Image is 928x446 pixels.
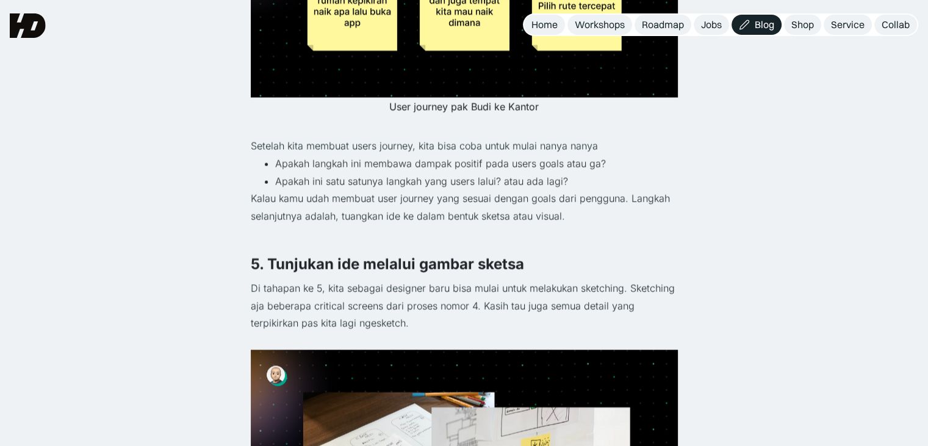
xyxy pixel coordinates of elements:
[275,172,678,190] li: Apakah ini satu satunya langkah yang users lalui? atau ada lagi?
[824,15,872,35] a: Service
[732,15,782,35] a: Blog
[251,225,678,243] p: ‍
[784,15,821,35] a: Shop
[635,15,691,35] a: Roadmap
[694,15,729,35] a: Jobs
[251,100,678,113] figcaption: User journey pak Budi ke Kantor
[251,189,678,225] p: Kalau kamu udah membuat user journey yang sesuai dengan goals dari pengguna. Langkah selanjutnya ...
[755,18,774,31] div: Blog
[251,137,678,155] p: Setelah kita membuat users journey, kita bisa coba untuk mulai nanya nanya
[251,119,678,137] p: ‍
[642,18,684,31] div: Roadmap
[831,18,865,31] div: Service
[701,18,722,31] div: Jobs
[791,18,814,31] div: Shop
[275,155,678,172] li: Apakah langkah ini membawa dampak positif pada users goals atau ga?
[874,15,917,35] a: Collab
[531,18,558,31] div: Home
[251,255,524,272] strong: 5. Tunjukan ide melalui gambar sketsa
[575,18,625,31] div: Workshops
[882,18,910,31] div: Collab
[567,15,632,35] a: Workshops
[251,279,678,332] p: Di tahapan ke 5, kita sebagai designer baru bisa mulai untuk melakukan sketching. Sketching aja b...
[524,15,565,35] a: Home
[251,332,678,349] p: ‍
